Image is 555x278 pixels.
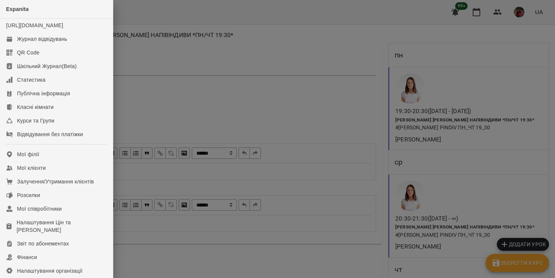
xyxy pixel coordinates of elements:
[17,62,77,70] div: Шкільний Журнал(Beta)
[17,240,69,247] div: Звіт по абонементах
[17,103,54,111] div: Класні кімнати
[17,117,54,124] div: Курси та Групи
[17,205,62,213] div: Мої співробітники
[17,130,83,138] div: Відвідування без платіжки
[17,49,40,56] div: QR Code
[6,6,29,12] span: Espanita
[6,22,63,28] a: [URL][DOMAIN_NAME]
[17,90,70,97] div: Публічна інформація
[17,164,46,172] div: Мої клієнти
[17,178,94,185] div: Залучення/Утримання клієнтів
[17,219,107,234] div: Налаштування Цін та [PERSON_NAME]
[17,253,37,261] div: Фінанси
[17,35,67,43] div: Журнал відвідувань
[17,76,46,84] div: Статистика
[17,267,83,275] div: Налаштування організації
[17,191,40,199] div: Розсилки
[17,151,39,158] div: Мої філії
